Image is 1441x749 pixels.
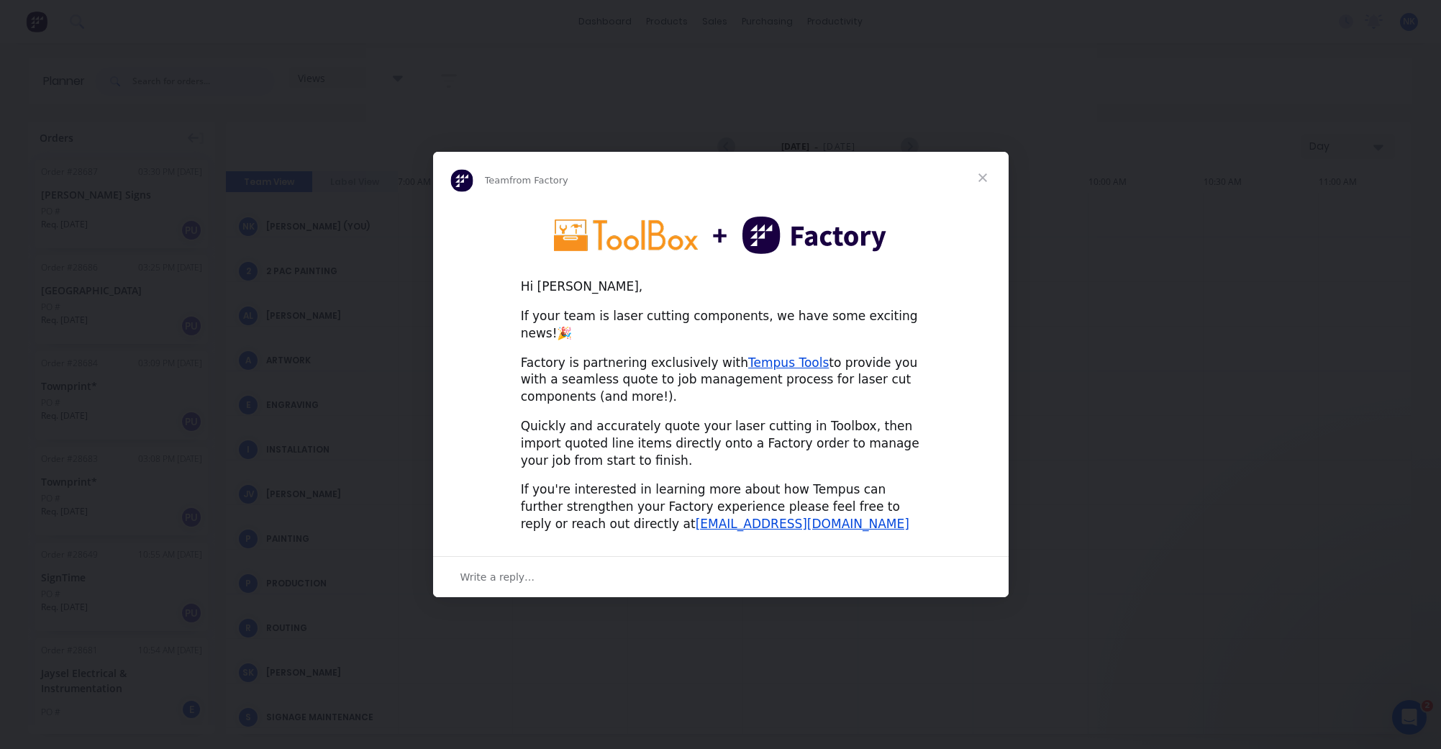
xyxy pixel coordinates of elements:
div: If you're interested in learning more about how Tempus can further strengthen your Factory experi... [521,481,921,532]
span: Close [957,152,1009,204]
span: from Factory [509,175,568,186]
div: Factory is partnering exclusively with to provide you with a seamless quote to job management pro... [521,355,921,406]
a: [EMAIL_ADDRESS][DOMAIN_NAME] [696,517,909,531]
img: Profile image for Team [450,169,473,192]
span: Team [485,175,509,186]
div: If your team is laser cutting components, we have some exciting news!🎉 [521,308,921,342]
div: Hi [PERSON_NAME], [521,278,921,296]
div: Quickly and accurately quote your laser cutting in Toolbox, then import quoted line items directl... [521,418,921,469]
div: Open conversation and reply [433,556,1009,597]
a: Tempus Tools [748,355,829,370]
span: Write a reply… [460,568,535,586]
